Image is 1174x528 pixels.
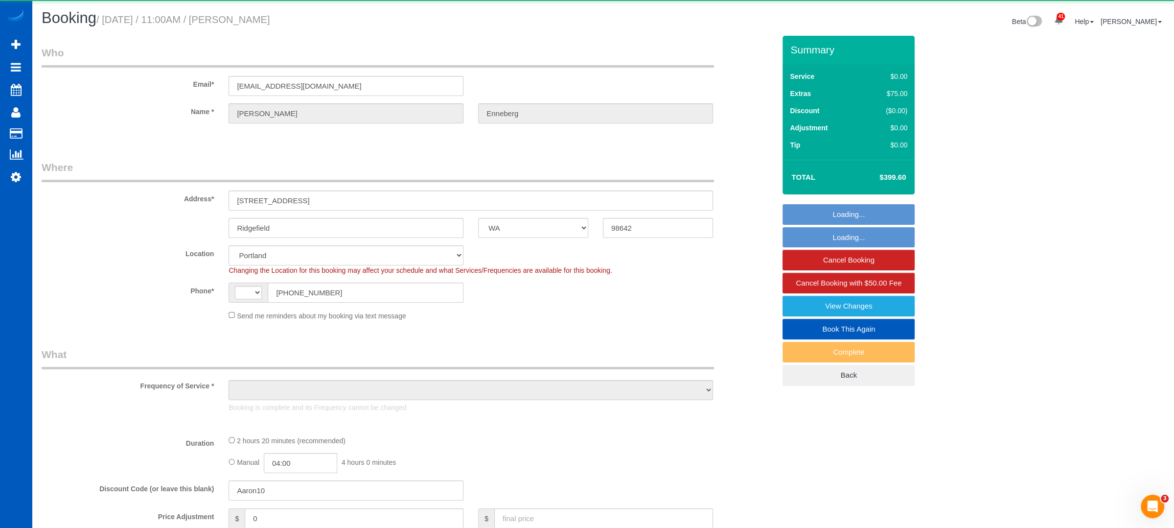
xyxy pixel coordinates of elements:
[229,103,463,123] input: First Name*
[865,72,907,81] div: $0.00
[42,160,714,182] legend: Where
[229,76,463,96] input: Email*
[34,245,221,259] label: Location
[865,106,907,116] div: ($0.00)
[790,123,828,133] label: Adjustment
[237,458,259,466] span: Manual
[790,89,811,98] label: Extras
[791,173,815,181] strong: Total
[850,173,906,182] h4: $399.60
[1161,495,1169,503] span: 3
[865,89,907,98] div: $75.00
[783,250,915,270] a: Cancel Booking
[42,9,96,26] span: Booking
[229,266,612,274] span: Changing the Location for this booking may affect your schedule and what Services/Frequencies are...
[42,347,714,369] legend: What
[268,283,463,303] input: Phone*
[34,480,221,494] label: Discount Code (or leave this blank)
[1075,18,1094,25] a: Help
[1101,18,1162,25] a: [PERSON_NAME]
[790,140,800,150] label: Tip
[1057,13,1065,21] span: 41
[783,273,915,293] a: Cancel Booking with $50.00 Fee
[1141,495,1164,518] iframe: Intercom live chat
[1026,16,1042,28] img: New interface
[603,218,713,238] input: Zip Code*
[229,218,463,238] input: City*
[790,44,910,55] h3: Summary
[42,46,714,68] legend: Who
[783,296,915,316] a: View Changes
[342,458,396,466] span: 4 hours 0 minutes
[6,10,25,24] img: Automaid Logo
[237,437,345,445] span: 2 hours 20 minutes (recommended)
[34,508,221,522] label: Price Adjustment
[865,140,907,150] div: $0.00
[790,72,814,81] label: Service
[34,76,221,89] label: Email*
[865,123,907,133] div: $0.00
[34,435,221,448] label: Duration
[790,106,819,116] label: Discount
[796,279,901,287] span: Cancel Booking with $50.00 Fee
[478,103,713,123] input: Last Name*
[229,403,713,412] p: Booking is complete and its Frequency cannot be changed
[1049,10,1068,31] a: 41
[783,319,915,339] a: Book This Again
[1012,18,1042,25] a: Beta
[34,283,221,296] label: Phone*
[34,191,221,204] label: Address*
[783,365,915,385] a: Back
[34,103,221,117] label: Name *
[237,312,406,319] span: Send me reminders about my booking via text message
[96,14,270,25] small: / [DATE] / 11:00AM / [PERSON_NAME]
[34,378,221,391] label: Frequency of Service *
